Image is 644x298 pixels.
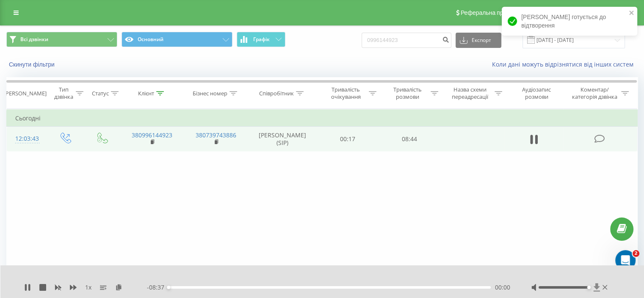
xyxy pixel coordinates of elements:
[248,127,317,151] td: [PERSON_NAME] (SIP)
[53,86,73,100] div: Тип дзвінка
[569,86,619,100] div: Коментар/категорія дзвінка
[167,286,170,289] div: Accessibility label
[15,131,38,147] div: 12:03:43
[317,127,379,151] td: 00:17
[4,90,47,97] div: [PERSON_NAME]
[138,90,154,97] div: Клієнт
[193,90,227,97] div: Бізнес номер
[147,283,169,292] span: - 08:37
[448,86,492,100] div: Назва схеми переадресації
[92,90,109,97] div: Статус
[362,33,451,48] input: Пошук за номером
[259,90,294,97] div: Співробітник
[325,86,367,100] div: Тривалість очікування
[85,283,91,292] span: 1 x
[7,110,638,127] td: Сьогодні
[512,86,561,100] div: Аудіозапис розмови
[6,32,117,47] button: Всі дзвінки
[379,127,440,151] td: 08:44
[492,60,638,68] a: Коли дані можуть відрізнятися вiд інших систем
[6,61,59,68] button: Скинути фільтри
[122,32,232,47] button: Основний
[196,131,236,139] a: 380739743886
[253,36,270,42] span: Графік
[587,286,590,289] div: Accessibility label
[20,36,48,43] span: Всі дзвінки
[386,86,428,100] div: Тривалість розмови
[456,33,501,48] button: Експорт
[502,7,637,36] div: [PERSON_NAME] готується до відтворення
[629,9,635,17] button: close
[633,250,639,257] span: 2
[495,283,510,292] span: 00:00
[132,131,172,139] a: 380996144923
[237,32,285,47] button: Графік
[615,250,636,270] iframe: Intercom live chat
[461,9,523,16] span: Реферальна програма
